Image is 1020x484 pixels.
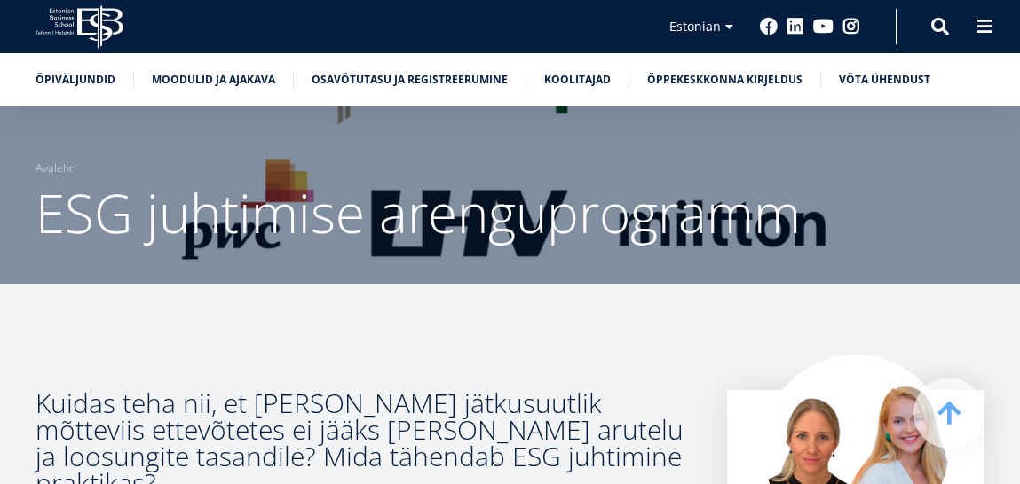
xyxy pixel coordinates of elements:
[36,160,73,177] a: Avaleht
[787,18,804,35] a: Linkedin
[36,176,801,249] span: ESG juhtimise arenguprogramm
[647,71,803,89] a: Õppekeskkonna kirjeldus
[813,18,834,35] a: Youtube
[544,71,611,89] a: Koolitajad
[312,71,508,89] a: Osavõtutasu ja registreerumine
[839,71,930,89] a: Võta ühendust
[36,71,115,89] a: Õpiväljundid
[152,71,275,89] a: Moodulid ja ajakava
[760,18,778,35] a: Facebook
[842,18,860,35] a: Instagram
